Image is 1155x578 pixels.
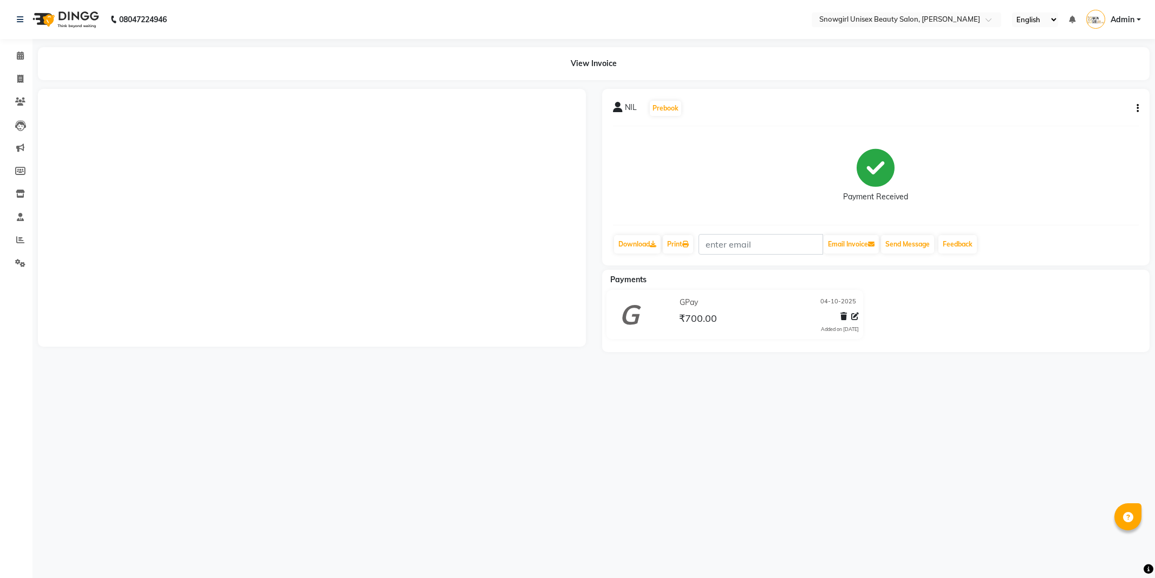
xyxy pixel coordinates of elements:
[1086,10,1105,29] img: Admin
[843,191,908,203] div: Payment Received
[614,235,661,254] a: Download
[610,275,647,284] span: Payments
[1111,14,1134,25] span: Admin
[938,235,977,254] a: Feedback
[699,234,823,255] input: enter email
[119,4,167,35] b: 08047224946
[663,235,693,254] a: Print
[680,297,698,308] span: GPay
[1110,535,1144,567] iframe: chat widget
[28,4,102,35] img: logo
[820,297,856,308] span: 04-10-2025
[881,235,934,254] button: Send Message
[38,47,1150,80] div: View Invoice
[625,102,637,117] span: NIL
[824,235,879,254] button: Email Invoice
[821,326,859,333] div: Added on [DATE]
[679,312,717,327] span: ₹700.00
[650,101,681,116] button: Prebook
